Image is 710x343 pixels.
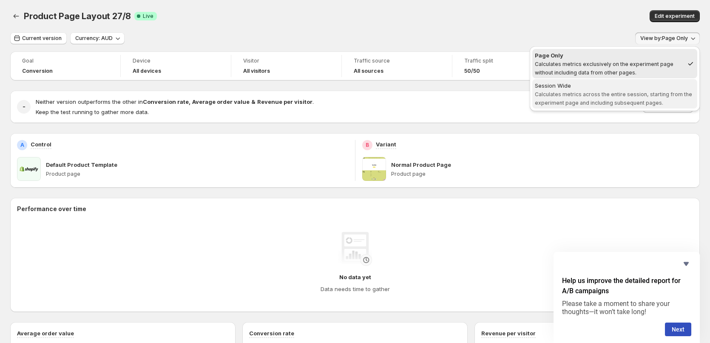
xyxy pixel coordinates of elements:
span: Calculates metrics across the entire session, starting from the experiment page and including sub... [535,91,692,106]
a: Traffic split50/50 [464,57,551,75]
div: Page Only [535,51,684,60]
p: Product page [46,171,348,177]
div: Session Wide [535,81,695,90]
button: Edit experiment [650,10,700,22]
h3: Revenue per visitor [481,329,536,337]
button: Current version [10,32,67,44]
span: Visitor [243,57,329,64]
span: Currency: AUD [75,35,113,42]
span: Neither version outperforms the other in . [36,98,314,105]
h2: - [23,103,26,111]
div: Help us improve the detailed report for A/B campaigns [562,259,691,336]
h2: Help us improve the detailed report for A/B campaigns [562,276,691,296]
button: Back [10,10,22,22]
span: Current version [22,35,62,42]
p: Product page [391,171,693,177]
button: View by:Page Only [635,32,700,44]
span: Calculates metrics exclusively on the experiment page without including data from other pages. [535,61,673,76]
p: Variant [376,140,396,149]
a: GoalConversion [22,57,108,75]
h4: All visitors [243,68,270,74]
strong: Conversion rate [143,98,189,105]
h2: A [20,142,24,149]
img: Default Product Template [17,157,41,181]
strong: , [189,98,190,105]
p: Normal Product Page [391,160,451,169]
span: Keep the test running to gather more data. [36,109,149,115]
p: Control [31,140,51,149]
button: Currency: AUD [70,32,125,44]
strong: Average order value [192,98,250,105]
span: Traffic source [354,57,440,64]
a: VisitorAll visitors [243,57,329,75]
span: Goal [22,57,108,64]
span: Conversion [22,68,53,74]
h2: Performance over time [17,205,693,213]
strong: Revenue per visitor [257,98,312,105]
img: Normal Product Page [362,157,386,181]
strong: & [251,98,256,105]
h4: Data needs time to gather [321,285,390,293]
p: Please take a moment to share your thoughts—it won’t take long! [562,300,691,316]
span: Device [133,57,219,64]
p: Default Product Template [46,160,117,169]
span: Edit experiment [655,13,695,20]
span: Product Page Layout 27/8 [24,11,131,21]
span: 50/50 [464,68,480,74]
h2: B [366,142,369,149]
button: Hide survey [681,259,691,269]
a: DeviceAll devices [133,57,219,75]
h3: Average order value [17,329,74,337]
button: Next question [665,323,691,336]
span: Live [143,13,153,20]
h4: All devices [133,68,161,74]
a: Traffic sourceAll sources [354,57,440,75]
h4: All sources [354,68,383,74]
h3: Conversion rate [249,329,294,337]
span: View by: Page Only [640,35,688,42]
span: Traffic split [464,57,551,64]
h4: No data yet [339,273,371,281]
img: No data yet [338,232,372,266]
